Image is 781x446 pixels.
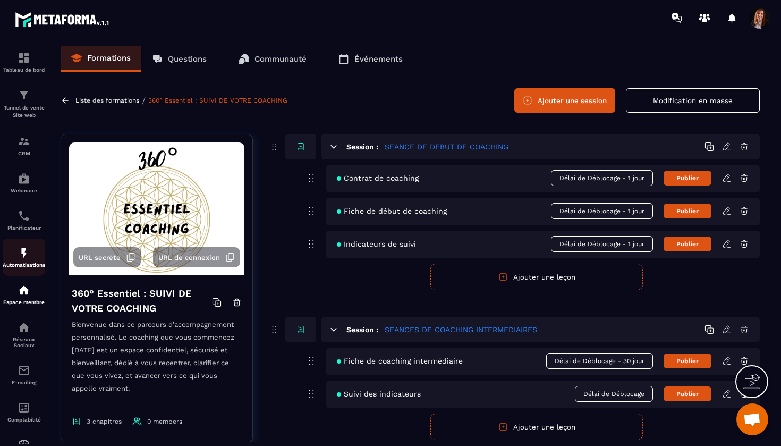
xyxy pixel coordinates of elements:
h6: Session : [346,142,378,151]
span: Délai de Déblocage - 1 jour [551,170,653,186]
p: Réseaux Sociaux [3,336,45,348]
p: CRM [3,150,45,156]
button: Publier [664,171,711,186]
img: background [69,142,244,275]
p: Automatisations [3,262,45,268]
span: Suivi des indicateurs [337,390,421,398]
button: Publier [664,354,711,368]
p: Planificateur [3,225,45,231]
span: Délai de Déblocage [575,386,653,402]
a: automationsautomationsWebinaire [3,164,45,201]
a: Événements [328,46,413,72]
span: Contrat de coaching [337,174,419,182]
img: automations [18,172,30,185]
a: automationsautomationsAutomatisations [3,239,45,276]
img: formation [18,52,30,64]
span: 3 chapitres [87,418,122,425]
a: automationsautomationsEspace membre [3,276,45,313]
button: Ajouter une leçon [430,414,643,440]
img: formation [18,135,30,148]
span: / [142,96,146,106]
p: Tableau de bord [3,67,45,73]
button: Publier [664,237,711,251]
img: automations [18,247,30,259]
span: Indicateurs de suivi [337,240,416,248]
span: 0 members [147,418,182,425]
button: Ajouter une session [514,88,615,113]
p: Espace membre [3,299,45,305]
p: Communauté [254,54,307,64]
button: Publier [664,204,711,218]
p: Tunnel de vente Site web [3,104,45,119]
a: formationformationTableau de bord [3,44,45,81]
a: Questions [141,46,217,72]
a: Communauté [228,46,317,72]
span: Fiche de coaching intermédiaire [337,357,463,365]
p: Événements [354,54,403,64]
img: social-network [18,321,30,334]
a: schedulerschedulerPlanificateur [3,201,45,239]
a: Formations [61,46,141,72]
button: URL secrète [73,247,141,267]
button: Ajouter une leçon [430,264,643,290]
p: Questions [168,54,207,64]
button: Publier [664,386,711,401]
p: Bienvenue dans ce parcours d’accompagnement personnalisé. Le coaching que vous commencez [DATE] e... [72,318,242,406]
span: Délai de Déblocage - 1 jour [551,203,653,219]
a: Ouvrir le chat [736,403,768,435]
a: Liste des formations [75,97,139,104]
a: formationformationTunnel de vente Site web [3,81,45,127]
p: E-mailing [3,380,45,385]
img: automations [18,284,30,297]
h5: SEANCES DE COACHING INTERMEDIAIRES [385,324,537,335]
button: URL de connexion [153,247,240,267]
a: 360° Essentiel : SUIVI DE VOTRE COACHING [148,97,287,104]
a: social-networksocial-networkRéseaux Sociaux [3,313,45,356]
h6: Session : [346,325,378,334]
p: Webinaire [3,188,45,193]
h4: 360° Essentiel : SUIVI DE VOTRE COACHING [72,286,212,316]
p: Comptabilité [3,417,45,423]
h5: SEANCE DE DEBUT DE COACHING [385,141,508,152]
a: accountantaccountantComptabilité [3,393,45,431]
span: Délai de Déblocage - 30 jour [546,353,653,369]
span: Fiche de début de coaching [337,207,447,215]
p: Formations [87,53,131,63]
button: Modification en masse [626,88,760,113]
img: email [18,364,30,377]
span: Délai de Déblocage - 1 jour [551,236,653,252]
img: formation [18,89,30,102]
span: URL de connexion [158,254,220,262]
img: logo [15,10,111,29]
img: accountant [18,401,30,414]
span: URL secrète [79,254,121,262]
a: formationformationCRM [3,127,45,164]
a: emailemailE-mailing [3,356,45,393]
img: scheduler [18,209,30,222]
